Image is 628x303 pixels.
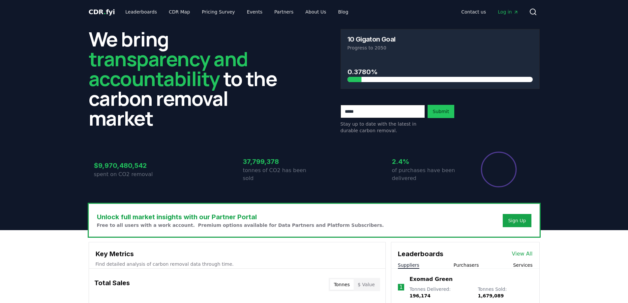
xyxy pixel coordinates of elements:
span: CDR fyi [89,8,115,16]
p: Free to all users with a work account. Premium options available for Data Partners and Platform S... [97,222,384,228]
span: 1,679,089 [478,293,504,298]
a: Sign Up [508,217,526,224]
span: 196,174 [409,293,431,298]
a: Partners [269,6,299,18]
h2: We bring to the carbon removal market [89,29,288,128]
span: transparency and accountability [89,45,248,92]
button: Services [513,262,532,268]
span: Log in [498,9,518,15]
a: About Us [300,6,331,18]
p: of purchases have been delivered [392,167,463,182]
a: Contact us [456,6,491,18]
h3: 10 Gigaton Goal [347,36,396,43]
a: Events [242,6,268,18]
h3: $9,970,480,542 [94,161,165,170]
button: Suppliers [398,262,419,268]
nav: Main [456,6,523,18]
h3: 37,799,378 [243,157,314,167]
span: . [104,8,106,16]
p: tonnes of CO2 has been sold [243,167,314,182]
a: Leaderboards [120,6,162,18]
a: Blog [333,6,354,18]
button: Tonnes [330,279,354,290]
h3: 0.3780% [347,67,533,77]
h3: Unlock full market insights with our Partner Portal [97,212,384,222]
a: View All [512,250,533,258]
p: Tonnes Sold : [478,286,532,299]
button: Purchasers [454,262,479,268]
h3: Leaderboards [398,249,443,259]
button: Submit [428,105,455,118]
a: CDR Map [164,6,195,18]
p: Find detailed analysis of carbon removal data through time. [96,261,379,267]
h3: Key Metrics [96,249,379,259]
p: Tonnes Delivered : [409,286,471,299]
p: 1 [399,283,403,291]
button: Sign Up [503,214,531,227]
h3: 2.4% [392,157,463,167]
p: spent on CO2 removal [94,170,165,178]
p: Progress to 2050 [347,45,533,51]
a: Log in [493,6,523,18]
h3: Total Sales [94,278,130,291]
nav: Main [120,6,353,18]
button: $ Value [354,279,379,290]
p: Stay up to date with the latest in durable carbon removal. [341,121,425,134]
a: Exomad Green [409,275,453,283]
a: CDR.fyi [89,7,115,16]
a: Pricing Survey [196,6,240,18]
div: Percentage of sales delivered [480,151,517,188]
